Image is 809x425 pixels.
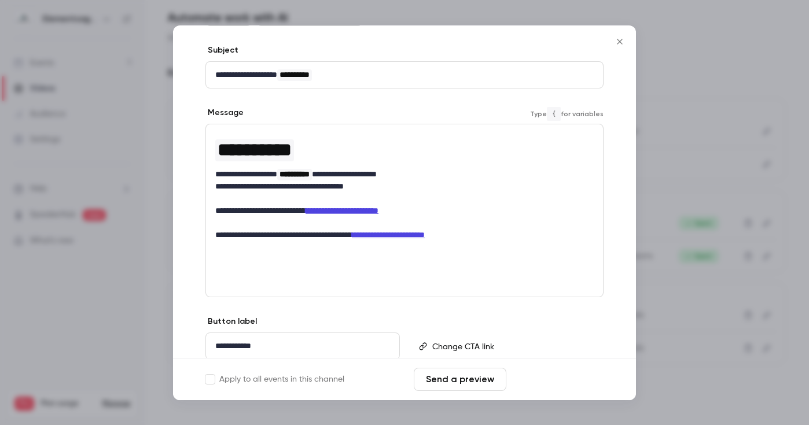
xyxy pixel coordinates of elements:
button: Close [608,30,631,53]
code: { [547,107,561,121]
button: Save changes [511,368,604,391]
label: Apply to all events in this channel [205,374,344,385]
div: editor [206,62,603,88]
label: Subject [205,45,238,56]
label: Button label [205,316,257,327]
div: editor [206,124,603,248]
div: editor [428,333,602,360]
div: editor [206,333,399,359]
span: Type for variables [530,107,604,121]
label: Message [205,107,244,119]
button: Send a preview [414,368,506,391]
